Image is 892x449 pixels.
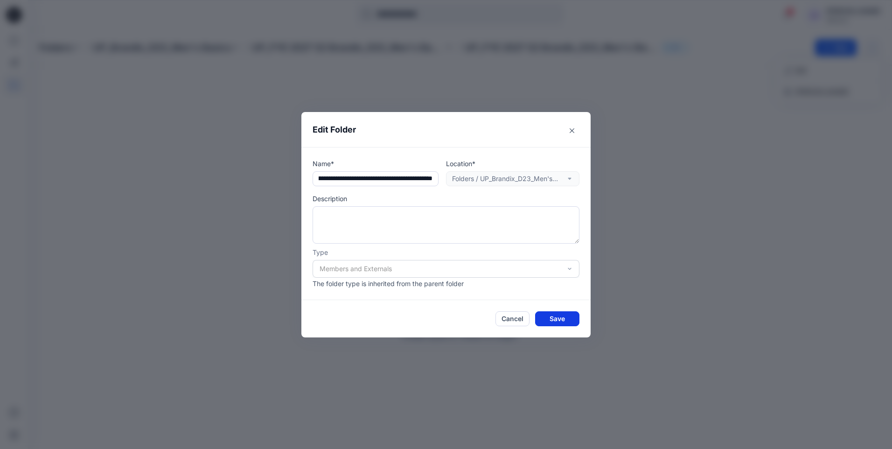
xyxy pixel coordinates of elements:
button: Save [535,311,579,326]
p: Description [313,194,579,203]
p: The folder type is inherited from the parent folder [313,279,579,288]
header: Edit Folder [301,112,591,147]
button: Close [564,123,579,138]
p: Location* [446,159,579,168]
p: Type [313,247,579,257]
button: Cancel [495,311,530,326]
p: Name* [313,159,439,168]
